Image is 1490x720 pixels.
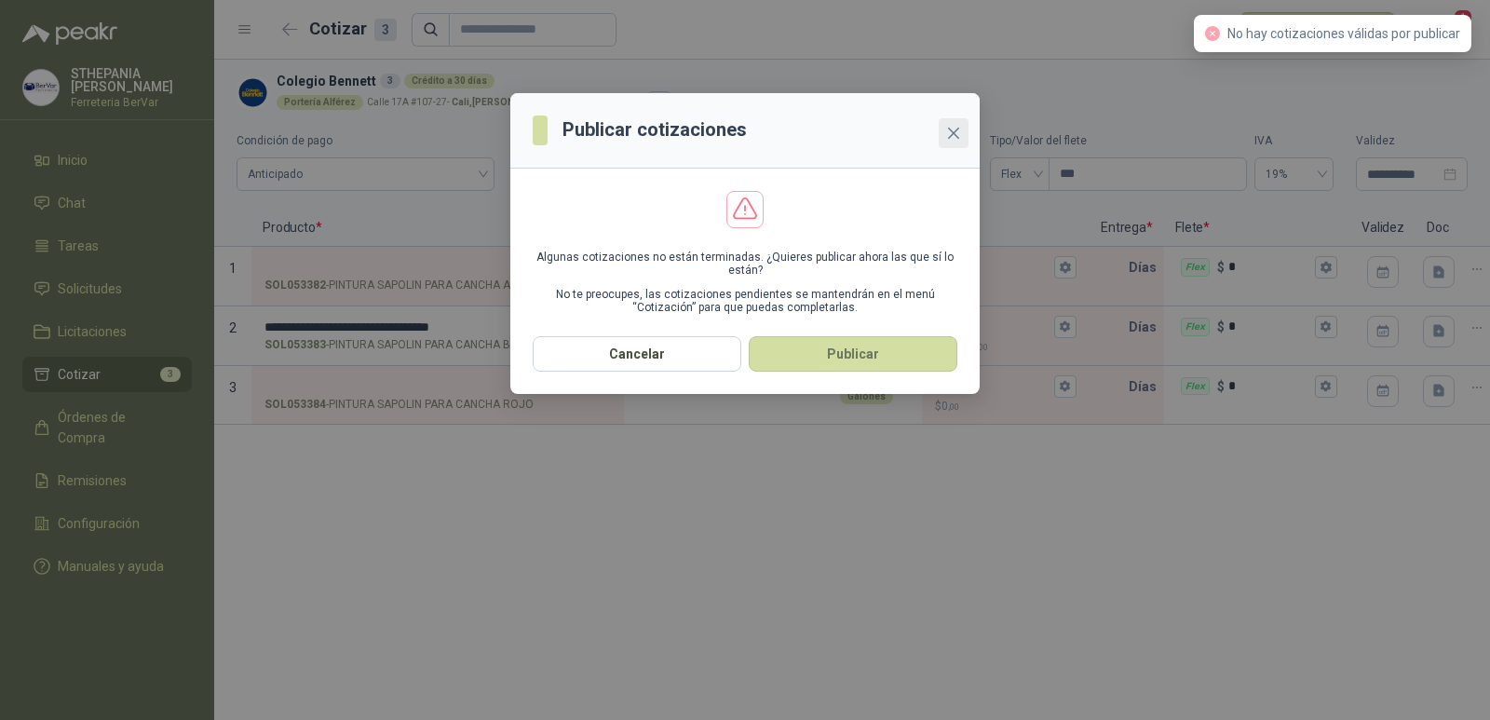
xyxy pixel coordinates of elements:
p: Algunas cotizaciones no están terminadas. ¿Quieres publicar ahora las que sí lo están? [533,251,957,277]
button: Close [939,118,968,148]
button: Publicar [749,336,957,372]
p: No te preocupes, las cotizaciones pendientes se mantendrán en el menú “Cotización” para que pueda... [533,288,957,314]
span: close [946,126,961,141]
button: Cancelar [533,336,741,372]
h3: Publicar cotizaciones [562,115,747,144]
